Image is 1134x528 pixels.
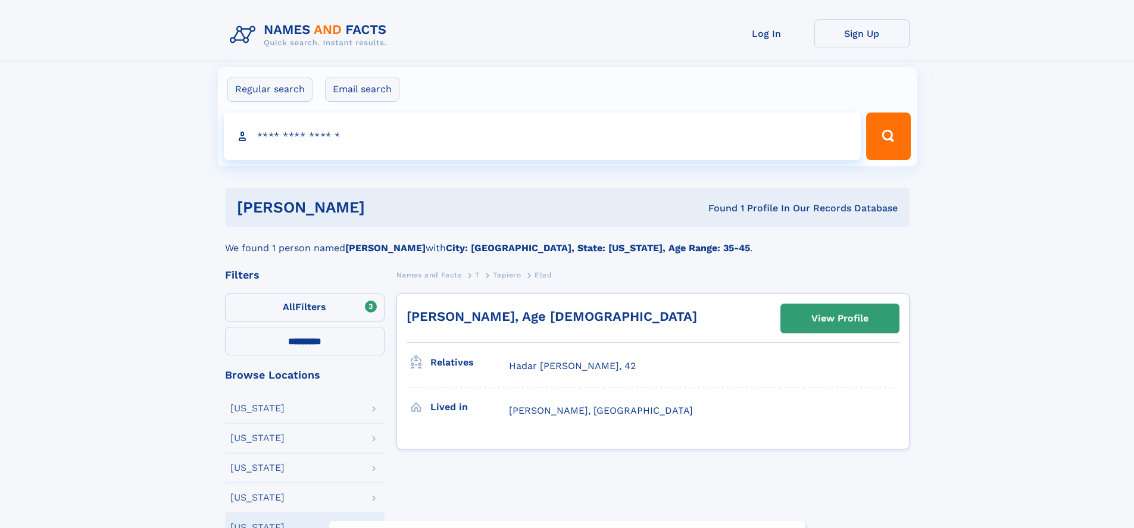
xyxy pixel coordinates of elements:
[283,301,295,313] span: All
[224,113,861,160] input: search input
[407,309,697,324] a: [PERSON_NAME], Age [DEMOGRAPHIC_DATA]
[430,397,509,417] h3: Lived in
[493,271,521,279] span: Tapiero
[430,352,509,373] h3: Relatives
[814,19,910,48] a: Sign Up
[345,242,426,254] b: [PERSON_NAME]
[225,227,910,255] div: We found 1 person named with .
[811,305,869,332] div: View Profile
[230,493,285,502] div: [US_STATE]
[719,19,814,48] a: Log In
[237,200,537,215] h1: [PERSON_NAME]
[396,267,462,282] a: Names and Facts
[446,242,750,254] b: City: [GEOGRAPHIC_DATA], State: [US_STATE], Age Range: 35-45
[325,77,399,102] label: Email search
[225,270,385,280] div: Filters
[230,463,285,473] div: [US_STATE]
[230,433,285,443] div: [US_STATE]
[536,202,898,215] div: Found 1 Profile In Our Records Database
[509,360,636,373] a: Hadar [PERSON_NAME], 42
[866,113,910,160] button: Search Button
[475,267,480,282] a: T
[227,77,313,102] label: Regular search
[230,404,285,413] div: [US_STATE]
[509,405,693,416] span: [PERSON_NAME], [GEOGRAPHIC_DATA]
[475,271,480,279] span: T
[535,271,552,279] span: Elad
[493,267,521,282] a: Tapiero
[225,370,385,380] div: Browse Locations
[225,293,385,322] label: Filters
[781,304,899,333] a: View Profile
[225,19,396,51] img: Logo Names and Facts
